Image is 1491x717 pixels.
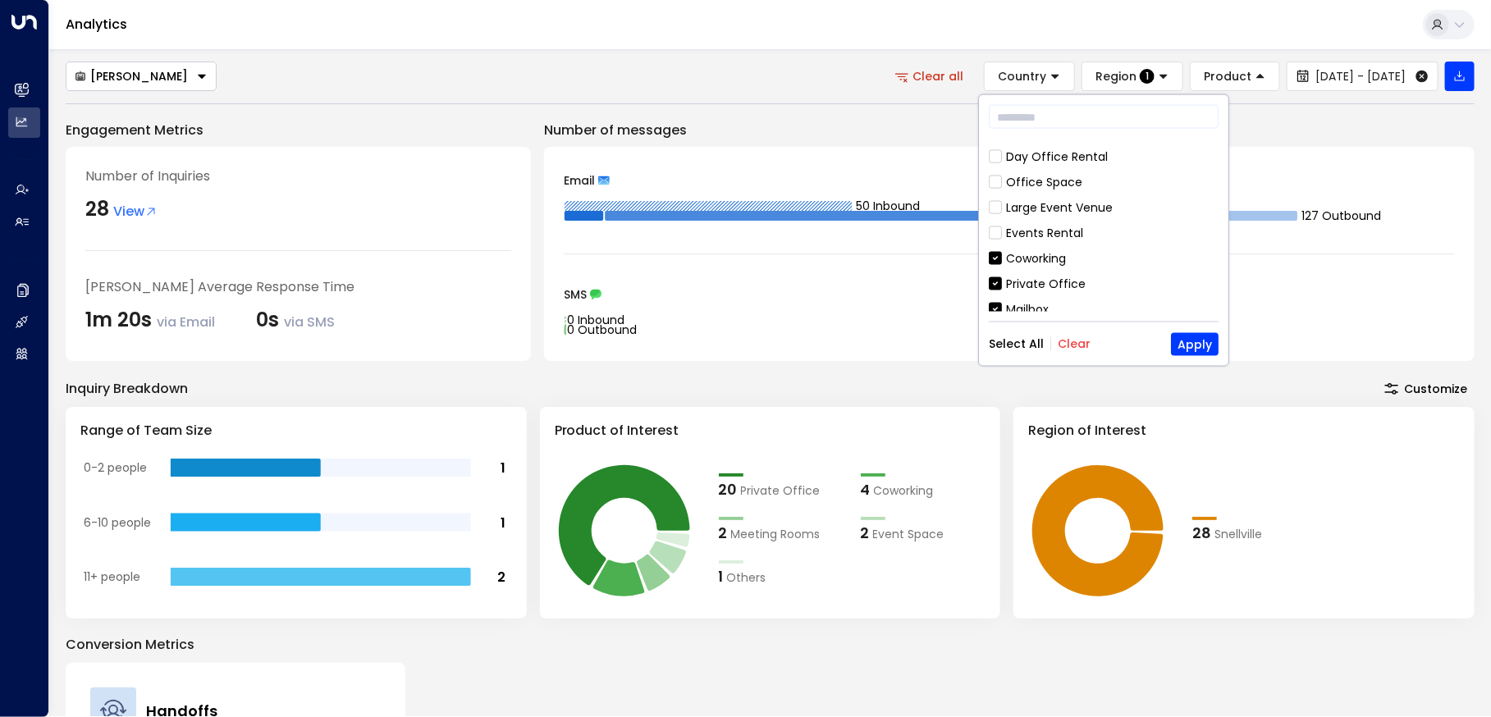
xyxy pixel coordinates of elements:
h3: Product of Interest [555,421,986,441]
div: Private Office [989,275,1219,292]
tspan: 6-10 people [84,514,151,531]
div: Mailbox [989,300,1219,317]
span: Others [727,569,766,587]
span: via SMS [284,313,335,331]
div: 2Event Space [861,522,986,544]
button: Apply [1171,332,1219,355]
button: Customize [1377,377,1475,400]
tspan: 2 [497,568,505,587]
div: 20Private Office [719,478,844,500]
button: Clear [1058,337,1091,350]
div: 20 [719,478,738,500]
div: 1Others [719,565,844,587]
div: 28Snellville [1192,522,1318,544]
p: Conversion Metrics [66,635,1475,655]
div: Private Office [1006,275,1086,292]
button: Region1 [1082,62,1183,91]
span: Private Office [741,482,821,500]
p: Engagement Metrics [66,121,531,140]
span: via Email [157,313,215,331]
div: Number of Inquiries [85,167,511,186]
div: [PERSON_NAME] [75,69,188,84]
div: 28 [1192,522,1211,544]
a: Analytics [66,15,127,34]
div: 28 [85,194,109,224]
div: Office Space [989,173,1219,190]
div: 1 [719,565,724,587]
div: Coworking [1006,249,1066,267]
p: Number of messages [544,121,1475,140]
div: 0s [256,305,335,335]
tspan: 0 Inbound [567,312,624,328]
button: Clear all [884,62,977,91]
tspan: 127 Outbound [1301,208,1381,224]
div: Events Rental [1006,224,1083,241]
div: 4Coworking [861,478,986,500]
div: Large Event Venue [989,199,1219,216]
div: 2Meeting Rooms [719,522,844,544]
tspan: 1 [501,459,505,477]
div: 4 [861,478,871,500]
button: Country [984,62,1075,91]
div: 2 [719,522,728,544]
button: Product [1190,62,1280,91]
h3: Range of Team Size [80,421,512,441]
span: Email [564,175,595,186]
span: Country [998,69,1046,84]
span: View [113,202,158,221]
tspan: 50 Inbound [857,198,921,214]
div: Mailbox [1006,300,1049,317]
div: Inquiry Breakdown [66,379,188,399]
div: Office Space [1006,173,1082,190]
span: Snellville [1214,526,1262,543]
span: [DATE] - [DATE] [1315,70,1406,83]
div: 2 [861,522,870,544]
div: Day Office Rental [1006,148,1108,165]
tspan: 1 [501,514,505,532]
div: [PERSON_NAME] Average Response Time [85,277,511,297]
div: Day Office Rental [989,148,1219,165]
div: Coworking [989,249,1219,267]
div: Large Event Venue [1006,199,1113,216]
tspan: 0-2 people [84,459,147,476]
button: Select All [989,337,1044,350]
tspan: 11+ people [84,569,140,586]
tspan: 0 Outbound [567,322,637,338]
span: Product [1204,69,1251,84]
div: Button group with a nested menu [66,62,217,91]
span: 1 [1140,69,1155,84]
span: Coworking [874,482,934,500]
h3: Region of Interest [1028,421,1460,441]
div: 1m 20s [85,305,215,335]
button: [DATE] - [DATE] [1287,62,1438,91]
span: Meeting Rooms [731,526,821,543]
div: Events Rental [989,224,1219,241]
span: Region [1095,69,1137,84]
div: SMS [564,289,1455,300]
span: Event Space [873,526,944,543]
button: [PERSON_NAME] [66,62,217,91]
